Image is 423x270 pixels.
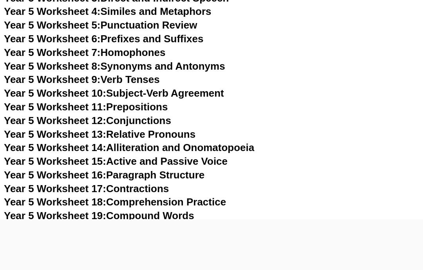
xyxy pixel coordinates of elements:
a: Year 5 Worksheet 7:Homophones [4,47,166,58]
a: Year 5 Worksheet 13:Relative Pronouns [4,128,195,140]
span: Year 5 Worksheet 15: [4,155,106,167]
span: Year 5 Worksheet 18: [4,196,106,208]
span: Year 5 Worksheet 10: [4,87,106,99]
a: Year 5 Worksheet 10:Subject-Verb Agreement [4,87,224,99]
span: Year 5 Worksheet 14: [4,142,106,153]
span: Year 5 Worksheet 13: [4,128,106,140]
span: Year 5 Worksheet 16: [4,169,106,181]
iframe: Advertisement [15,220,409,268]
span: Year 5 Worksheet 4: [4,5,101,17]
span: Year 5 Worksheet 7: [4,47,101,58]
a: Year 5 Worksheet 4:Similes and Metaphors [4,5,211,17]
a: Year 5 Worksheet 16:Paragraph Structure [4,169,204,181]
span: Year 5 Worksheet 5: [4,19,101,31]
a: Year 5 Worksheet 8:Synonyms and Antonyms [4,60,225,72]
a: Year 5 Worksheet 6:Prefixes and Suffixes [4,33,203,45]
iframe: Chat Widget [289,182,423,270]
a: Year 5 Worksheet 12:Conjunctions [4,115,171,126]
span: Year 5 Worksheet 12: [4,115,106,126]
a: Year 5 Worksheet 19:Compound Words [4,210,194,221]
a: Year 5 Worksheet 15:Active and Passive Voice [4,155,228,167]
span: Year 5 Worksheet 19: [4,210,106,221]
a: Year 5 Worksheet 5:Punctuation Review [4,19,197,31]
a: Year 5 Worksheet 11:Prepositions [4,101,168,113]
a: Year 5 Worksheet 14:Alliteration and Onomatopoeia [4,142,254,153]
span: Year 5 Worksheet 17: [4,183,106,194]
span: Year 5 Worksheet 8: [4,60,101,72]
a: Year 5 Worksheet 9:Verb Tenses [4,74,160,85]
span: Year 5 Worksheet 6: [4,33,101,45]
a: Year 5 Worksheet 18:Comprehension Practice [4,196,226,208]
span: Year 5 Worksheet 11: [4,101,106,113]
a: Year 5 Worksheet 17:Contractions [4,183,169,194]
span: Year 5 Worksheet 9: [4,74,101,85]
